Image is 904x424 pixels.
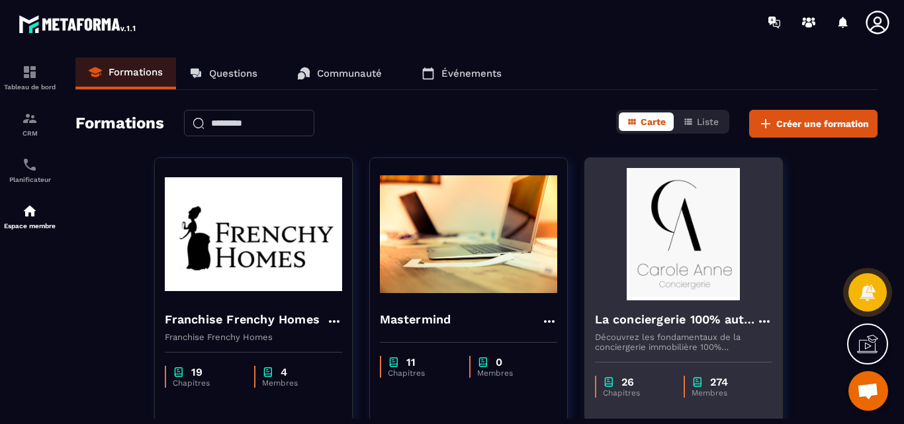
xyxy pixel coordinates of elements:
[19,12,138,36] img: logo
[284,58,395,89] a: Communauté
[641,116,666,127] span: Carte
[165,310,320,329] h4: Franchise Frenchy Homes
[22,110,38,126] img: formation
[281,366,287,378] p: 4
[619,112,674,131] button: Carte
[3,147,56,193] a: schedulerschedulerPlanificateur
[388,368,456,378] p: Chapitres
[621,376,634,388] p: 26
[380,168,557,300] img: formation-background
[165,332,342,342] p: Franchise Frenchy Homes
[380,310,451,329] h4: Mastermind
[3,130,56,137] p: CRM
[595,168,772,300] img: formation-background
[176,58,271,89] a: Questions
[209,67,257,79] p: Questions
[165,168,342,300] img: formation-background
[262,378,329,388] p: Membres
[262,366,274,378] img: chapter
[496,356,502,368] p: 0
[406,356,416,368] p: 11
[317,67,382,79] p: Communauté
[3,222,56,230] p: Espace membre
[692,376,703,388] img: chapter
[603,376,615,388] img: chapter
[441,67,502,79] p: Événements
[603,388,671,398] p: Chapitres
[595,332,772,352] p: Découvrez les fondamentaux de la conciergerie immobilière 100% automatisée. Cette formation est c...
[22,157,38,173] img: scheduler
[848,371,888,411] a: Ouvrir le chat
[3,83,56,91] p: Tableau de bord
[109,66,163,78] p: Formations
[408,58,515,89] a: Événements
[3,193,56,239] a: automationsautomationsEspace membre
[3,176,56,183] p: Planificateur
[191,366,203,378] p: 19
[22,64,38,80] img: formation
[710,376,728,388] p: 274
[692,388,759,398] p: Membres
[749,110,878,138] button: Créer une formation
[75,110,164,138] h2: Formations
[477,368,544,378] p: Membres
[675,112,727,131] button: Liste
[3,101,56,147] a: formationformationCRM
[477,356,489,368] img: chapter
[3,54,56,101] a: formationformationTableau de bord
[173,366,185,378] img: chapter
[595,310,756,329] h4: La conciergerie 100% automatisée
[776,117,869,130] span: Créer une formation
[22,203,38,219] img: automations
[388,356,400,368] img: chapter
[173,378,241,388] p: Chapitres
[75,58,176,89] a: Formations
[697,116,719,127] span: Liste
